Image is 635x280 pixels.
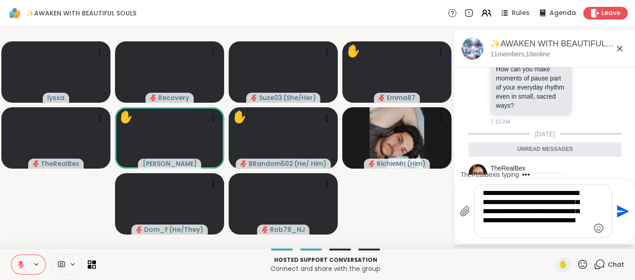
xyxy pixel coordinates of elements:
span: audio-muted [136,226,142,233]
span: audio-muted [369,160,375,167]
img: https://sharewell-space-live.sfo3.digitaloceanspaces.com/user-generated/89c7e96e-6c31-4e27-abc6-7... [469,164,487,182]
div: ✋ [119,108,133,126]
span: audio-muted [33,160,39,167]
span: audio-muted [150,95,156,101]
span: Suze03 [259,93,282,102]
span: ✨AWAKEN WITH BEAUTIFUL SOULS [26,9,136,18]
span: lyssa [47,93,65,102]
p: Connect and share with the group [101,264,550,273]
span: ( Him ) [407,159,425,168]
a: TheRealBex [490,164,525,173]
span: ( She/Her ) [283,93,316,102]
p: Hosted support conversation [101,256,550,264]
span: Chat [608,260,624,269]
span: [PERSON_NAME] [143,159,197,168]
span: 7:15 AM [490,118,510,126]
span: TheRealBex [41,159,79,168]
div: Unread messages [469,142,621,157]
div: TheRealBex is typing [460,170,519,179]
span: audio-muted [240,160,247,167]
span: audio-muted [379,95,385,101]
div: ✨AWAKEN WITH BEAUTIFUL SOULS, [DATE] [490,38,629,50]
span: RichieMH [377,159,406,168]
span: Rules [512,9,530,18]
div: ✋ [346,42,360,60]
span: ( He/They ) [169,225,203,234]
span: Rob78_NJ [270,225,305,234]
span: audio-muted [262,226,268,233]
p: 11 members, 10 online [490,50,550,59]
span: ( He/ Him ) [294,159,326,168]
span: audio-muted [251,95,257,101]
img: ShareWell Logomark [7,5,23,21]
span: Leave [601,9,620,18]
span: [DATE] [530,130,560,139]
img: ✨AWAKEN WITH BEAUTIFUL SOULS, Oct 11 [461,38,483,60]
span: BRandom502 [249,159,293,168]
div: ✋ [232,108,247,126]
span: Dom_F [144,225,168,234]
p: How can you make moments of pause part of your everyday rhythm even in small, sacred ways? [496,65,566,110]
span: Emma87 [387,93,415,102]
textarea: Type your message [483,189,589,234]
span: Recovery [158,93,189,102]
button: Emoji picker [593,223,604,234]
span: ✋ [559,259,568,270]
button: Send [612,201,632,222]
span: Agenda [550,9,576,18]
img: RichieMH [370,107,424,169]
